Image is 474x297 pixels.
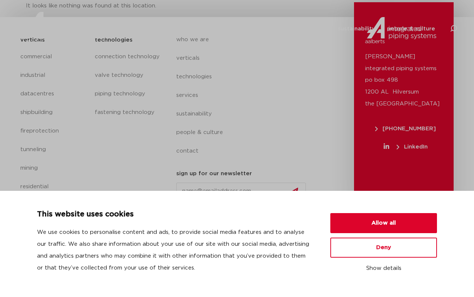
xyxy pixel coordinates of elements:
[176,49,312,68] a: verticals
[397,144,428,150] span: LinkedIn
[365,51,443,110] p: [PERSON_NAME] integrated piping systems po box 498 1200 AL Hilversum the [GEOGRAPHIC_DATA]
[37,226,313,274] p: We use cookies to personalise content and ads, to provide social media features and to analyse ou...
[387,14,435,44] a: people & culture
[20,177,87,196] a: residential
[95,48,161,122] nav: Menu
[37,209,313,221] p: This website uses cookies
[95,85,161,103] a: piping technology
[95,103,161,122] a: fastening technology
[176,183,306,200] input: name@emailaddress.com
[330,238,437,258] button: Deny
[375,126,436,131] span: [PHONE_NUMBER]
[176,168,252,180] h5: sign up for our newsletter
[20,48,87,196] nav: Menu
[176,68,312,86] a: technologies
[253,14,290,44] a: technologies
[330,262,437,275] button: Show details
[20,66,87,85] a: industrial
[176,86,312,105] a: services
[330,213,437,233] button: Allow all
[216,14,241,44] a: verticals
[171,14,435,44] nav: Menu
[365,126,446,131] a: [PHONE_NUMBER]
[20,103,87,122] a: shipbuilding
[338,14,375,44] a: sustainability
[20,48,87,66] a: commercial
[365,144,446,150] a: LinkedIn
[291,187,298,195] img: send.svg
[20,122,87,140] a: fireprotection
[176,30,312,160] nav: Menu
[302,14,326,44] a: services
[95,66,161,85] a: valve technology
[20,140,87,159] a: tunneling
[176,142,312,160] a: contact
[171,14,204,44] a: who we are
[95,48,161,66] a: connection technology
[20,85,87,103] a: datacentres
[20,159,87,177] a: mining
[176,105,312,123] a: sustainability
[176,123,312,142] a: people & culture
